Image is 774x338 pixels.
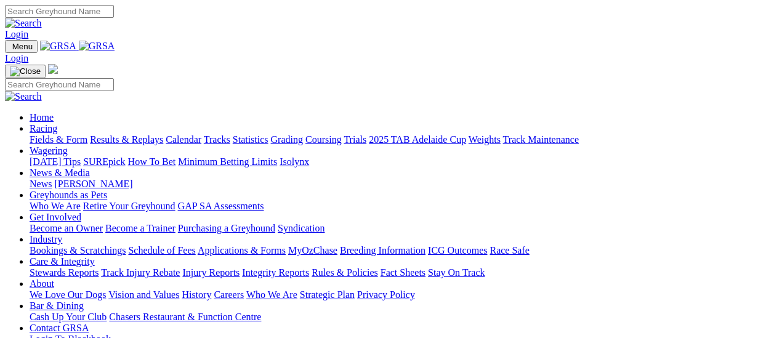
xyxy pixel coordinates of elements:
[469,134,501,145] a: Weights
[280,156,309,167] a: Isolynx
[30,245,769,256] div: Industry
[30,256,95,267] a: Care & Integrity
[312,267,378,278] a: Rules & Policies
[30,134,87,145] a: Fields & Form
[30,201,81,211] a: Who We Are
[30,245,126,256] a: Bookings & Scratchings
[12,42,33,51] span: Menu
[30,267,99,278] a: Stewards Reports
[30,145,68,156] a: Wagering
[101,267,180,278] a: Track Injury Rebate
[369,134,466,145] a: 2025 TAB Adelaide Cup
[48,64,58,74] img: logo-grsa-white.png
[30,156,81,167] a: [DATE] Tips
[5,78,114,91] input: Search
[105,223,175,233] a: Become a Trainer
[30,312,769,323] div: Bar & Dining
[242,267,309,278] a: Integrity Reports
[340,245,425,256] a: Breeding Information
[5,91,42,102] img: Search
[5,53,28,63] a: Login
[10,66,41,76] img: Close
[30,223,103,233] a: Become an Owner
[178,201,264,211] a: GAP SA Assessments
[5,5,114,18] input: Search
[30,179,52,189] a: News
[344,134,366,145] a: Trials
[30,201,769,212] div: Greyhounds as Pets
[503,134,579,145] a: Track Maintenance
[300,289,355,300] a: Strategic Plan
[278,223,325,233] a: Syndication
[30,179,769,190] div: News & Media
[30,212,81,222] a: Get Involved
[5,65,46,78] button: Toggle navigation
[108,289,179,300] a: Vision and Values
[54,179,132,189] a: [PERSON_NAME]
[30,300,84,311] a: Bar & Dining
[178,156,277,167] a: Minimum Betting Limits
[30,112,54,123] a: Home
[428,245,487,256] a: ICG Outcomes
[490,245,529,256] a: Race Safe
[30,312,107,322] a: Cash Up Your Club
[79,41,115,52] img: GRSA
[182,267,240,278] a: Injury Reports
[246,289,297,300] a: Who We Are
[128,245,195,256] a: Schedule of Fees
[30,156,769,167] div: Wagering
[204,134,230,145] a: Tracks
[428,267,485,278] a: Stay On Track
[5,40,38,53] button: Toggle navigation
[128,156,176,167] a: How To Bet
[109,312,261,322] a: Chasers Restaurant & Function Centre
[182,289,211,300] a: History
[30,267,769,278] div: Care & Integrity
[30,289,106,300] a: We Love Our Dogs
[214,289,244,300] a: Careers
[233,134,268,145] a: Statistics
[5,18,42,29] img: Search
[305,134,342,145] a: Coursing
[30,123,57,134] a: Racing
[30,134,769,145] div: Racing
[83,201,175,211] a: Retire Your Greyhound
[30,289,769,300] div: About
[381,267,425,278] a: Fact Sheets
[83,156,125,167] a: SUREpick
[271,134,303,145] a: Grading
[198,245,286,256] a: Applications & Forms
[178,223,275,233] a: Purchasing a Greyhound
[288,245,337,256] a: MyOzChase
[40,41,76,52] img: GRSA
[5,29,28,39] a: Login
[30,223,769,234] div: Get Involved
[30,278,54,289] a: About
[30,167,90,178] a: News & Media
[30,190,107,200] a: Greyhounds as Pets
[166,134,201,145] a: Calendar
[30,323,89,333] a: Contact GRSA
[30,234,62,244] a: Industry
[357,289,415,300] a: Privacy Policy
[90,134,163,145] a: Results & Replays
